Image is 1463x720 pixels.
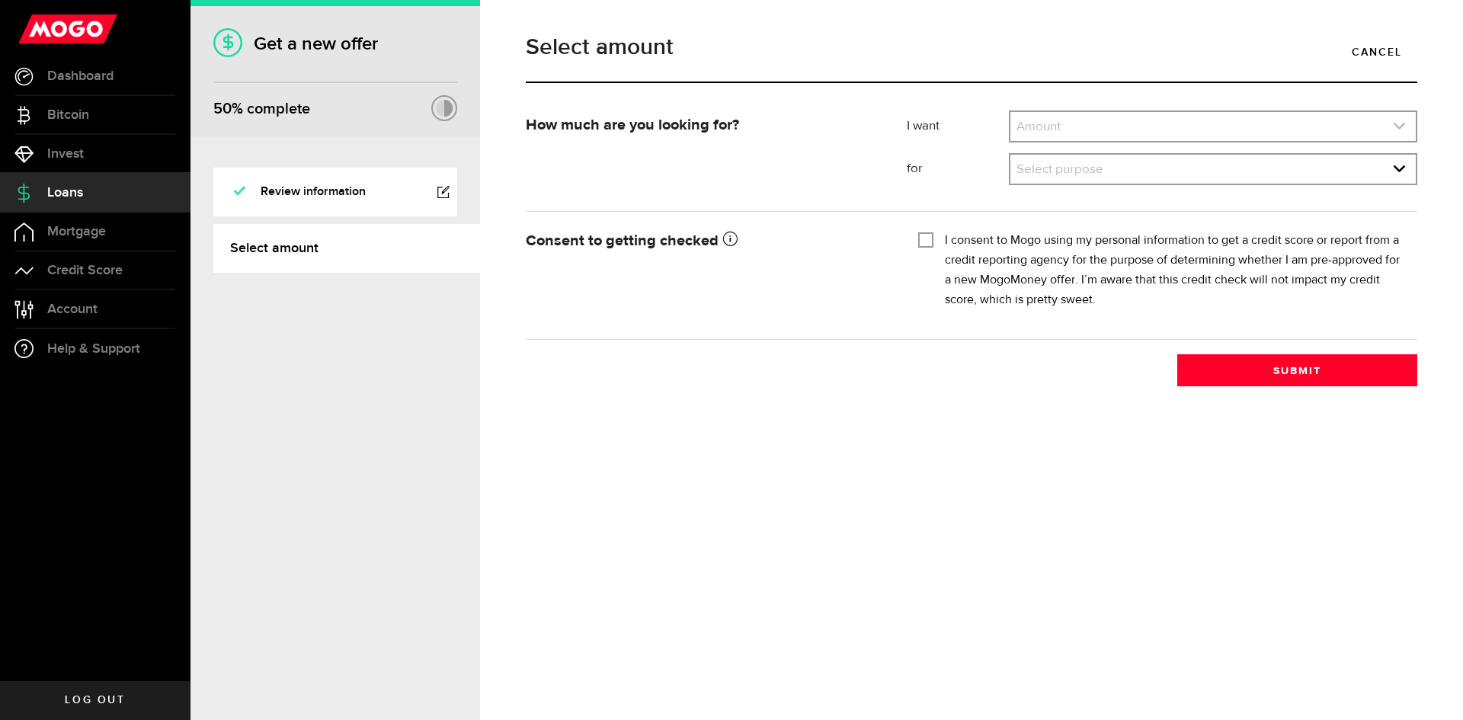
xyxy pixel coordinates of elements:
div: % complete [213,95,310,123]
span: Dashboard [47,69,114,83]
span: Log out [65,695,125,706]
span: Credit Score [47,264,123,277]
a: expand select [1010,112,1416,141]
span: Bitcoin [47,108,89,122]
span: Loans [47,186,83,200]
label: I want [907,117,1009,136]
h1: Select amount [526,36,1417,59]
span: Mortgage [47,225,106,238]
span: Help & Support [47,342,140,356]
input: I consent to Mogo using my personal information to get a credit score or report from a credit rep... [918,231,933,246]
a: Select amount [213,224,480,273]
span: Invest [47,147,84,161]
a: expand select [1010,155,1416,184]
label: for [907,160,1009,178]
button: Open LiveChat chat widget [12,6,58,52]
label: I consent to Mogo using my personal information to get a credit score or report from a credit rep... [945,231,1406,310]
span: 50 [213,100,232,118]
a: Review information [213,168,457,216]
a: Cancel [1337,36,1417,68]
h1: Get a new offer [213,33,457,55]
strong: How much are you looking for? [526,117,739,133]
strong: Consent to getting checked [526,233,738,248]
span: Account [47,302,98,316]
button: Submit [1177,354,1417,386]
